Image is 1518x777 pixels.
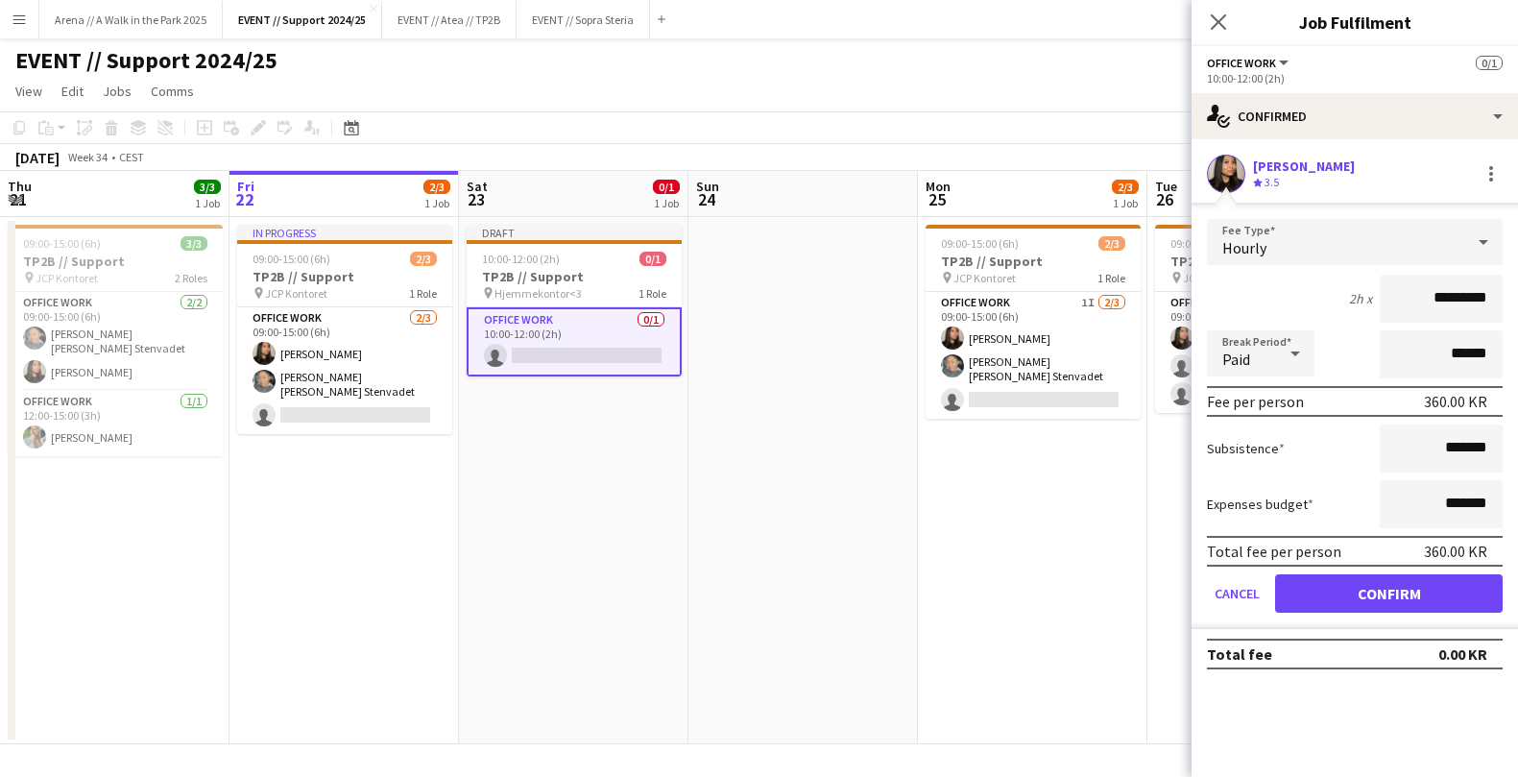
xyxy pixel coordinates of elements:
div: [PERSON_NAME] [1253,158,1355,175]
h3: TP2B // Support [467,268,682,285]
button: EVENT // Support 2024/25 [223,1,382,38]
div: 2h x [1349,290,1372,307]
span: 2/3 [1098,236,1125,251]
span: JCP Kontoret [265,286,327,301]
span: 22 [234,188,254,210]
span: View [15,83,42,100]
button: Confirm [1275,574,1503,613]
a: View [8,79,50,104]
span: JCP Kontoret [953,271,1016,285]
button: EVENT // Atea // TP2B [382,1,517,38]
div: Total fee per person [1207,542,1341,561]
label: Expenses budget [1207,496,1313,513]
span: 09:00-15:00 (6h) [941,236,1019,251]
span: 09:00-15:00 (6h) [1170,236,1248,251]
span: Sat [467,178,488,195]
div: 360.00 KR [1424,392,1487,411]
div: 1 Job [654,196,679,210]
span: 0/1 [639,252,666,266]
h3: TP2B // Support [8,253,223,270]
span: Fri [237,178,254,195]
div: In progress [237,225,452,240]
span: Office work [1207,56,1276,70]
a: Jobs [95,79,139,104]
span: 1 Role [1097,271,1125,285]
span: Tue [1155,178,1177,195]
div: 360.00 KR [1424,542,1487,561]
span: 3.5 [1265,175,1279,189]
div: Draft [467,225,682,240]
span: Sun [696,178,719,195]
h3: TP2B // Support [237,268,452,285]
h3: Job Fulfilment [1192,10,1518,35]
div: [DATE] [15,148,60,167]
button: EVENT // Sopra Steria [517,1,650,38]
span: 2/3 [423,180,450,194]
div: 0.00 KR [1438,644,1487,664]
app-card-role: Office work1/112:00-15:00 (3h)[PERSON_NAME] [8,391,223,456]
span: Hourly [1222,238,1266,257]
span: 10:00-12:00 (2h) [482,252,560,266]
span: Jobs [103,83,132,100]
span: 25 [923,188,951,210]
div: 1 Job [424,196,449,210]
span: 26 [1152,188,1177,210]
span: 2 Roles [175,271,207,285]
span: 1 Role [409,286,437,301]
div: Fee per person [1207,392,1304,411]
span: 0/1 [653,180,680,194]
span: Comms [151,83,194,100]
span: 2/3 [410,252,437,266]
app-job-card: 09:00-15:00 (6h)2/3TP2B // Support JCP Kontoret1 RoleOffice work1I2/309:00-15:00 (6h)[PERSON_NAME... [926,225,1141,419]
span: 21 [5,188,32,210]
app-card-role: Office work2/209:00-15:00 (6h)[PERSON_NAME] [PERSON_NAME] Stenvadet[PERSON_NAME] [8,292,223,391]
app-job-card: In progress09:00-15:00 (6h)2/3TP2B // Support JCP Kontoret1 RoleOffice work2/309:00-15:00 (6h)[PE... [237,225,452,434]
label: Subsistence [1207,440,1285,457]
span: 09:00-15:00 (6h) [23,236,101,251]
span: Mon [926,178,951,195]
span: 24 [693,188,719,210]
div: Confirmed [1192,93,1518,139]
span: Thu [8,178,32,195]
span: 23 [464,188,488,210]
app-card-role: Office work0/110:00-12:00 (2h) [467,307,682,376]
app-job-card: 09:00-15:00 (6h)3/3TP2B // Support JCP Kontoret2 RolesOffice work2/209:00-15:00 (6h)[PERSON_NAME]... [8,225,223,456]
app-job-card: Draft10:00-12:00 (2h)0/1TP2B // Support Hjemmekontor<31 RoleOffice work0/110:00-12:00 (2h) [467,225,682,376]
span: 3/3 [194,180,221,194]
app-job-card: 09:00-15:00 (6h)1/3TP2B // Support JCP Kontoret1 RoleOffice work2I1/309:00-15:00 (6h)[PERSON_NAME] [1155,225,1370,413]
div: CEST [119,150,144,164]
a: Edit [54,79,91,104]
span: 1 Role [639,286,666,301]
div: 10:00-12:00 (2h) [1207,71,1503,85]
app-card-role: Office work2I1/309:00-15:00 (6h)[PERSON_NAME] [1155,292,1370,413]
span: Week 34 [63,150,111,164]
span: 0/1 [1476,56,1503,70]
a: Comms [143,79,202,104]
span: JCP Kontoret [1183,271,1245,285]
span: Hjemmekontor<3 [494,286,582,301]
button: Cancel [1207,574,1267,613]
h3: TP2B // Support [1155,253,1370,270]
app-card-role: Office work2/309:00-15:00 (6h)[PERSON_NAME][PERSON_NAME] [PERSON_NAME] Stenvadet [237,307,452,434]
span: 2/3 [1112,180,1139,194]
h3: TP2B // Support [926,253,1141,270]
div: 1 Job [1113,196,1138,210]
h1: EVENT // Support 2024/25 [15,46,277,75]
span: 3/3 [181,236,207,251]
span: 09:00-15:00 (6h) [253,252,330,266]
div: 1 Job [195,196,220,210]
button: Office work [1207,56,1291,70]
span: Edit [61,83,84,100]
span: JCP Kontoret [36,271,98,285]
div: Total fee [1207,644,1272,664]
button: Arena // A Walk in the Park 2025 [39,1,223,38]
span: Paid [1222,350,1250,369]
app-card-role: Office work1I2/309:00-15:00 (6h)[PERSON_NAME][PERSON_NAME] [PERSON_NAME] Stenvadet [926,292,1141,419]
